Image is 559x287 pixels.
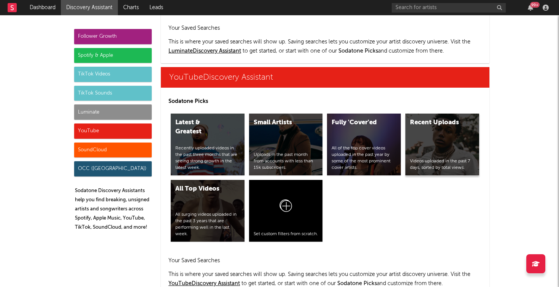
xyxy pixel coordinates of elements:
a: Latest & GreatestRecently uploaded videos in the past three months that are seeing strong growth ... [171,114,245,175]
div: All Top Videos [175,184,227,194]
span: Sodatone Picks [338,48,378,54]
p: Sodatone Picks [168,97,482,106]
div: Small Artists [254,118,305,127]
div: Luminate [74,104,152,120]
input: Search for artists [392,3,506,13]
div: YouTube [74,123,152,139]
div: Recent Uploads [410,118,462,127]
div: Latest & Greatest [175,118,227,136]
button: 99+ [528,5,533,11]
div: Recently uploaded videos in the past three months that are seeing strong growth in the latest week. [175,145,240,171]
div: Follower Growth [74,29,152,44]
div: 99 + [530,2,540,8]
a: LuminateDiscovery Assistant [168,48,241,54]
a: Set custom filters from scratch. [249,180,323,242]
div: SoundCloud [74,143,152,158]
a: Fully 'Cover'edAll of the top cover videos uploaded in the past year by some of the most prominen... [327,114,401,175]
p: This is where your saved searches will show up. Saving searches lets you customize your artist di... [168,37,482,56]
a: Small ArtistsUploads in the past month from accounts with less than 15k subscribers. [249,114,323,175]
div: All surging videos uploaded in the past 3 years that are performing well in the last week. [175,212,240,237]
a: Recent UploadsVideos uploaded in the past 7 days, sorted by total views. [405,114,479,175]
a: YouTubeDiscovery Assistant [161,67,489,88]
div: TikTok Sounds [74,86,152,101]
p: Sodatone Discovery Assistants help you find breaking, unsigned artists and songwriters across Spo... [75,186,152,232]
div: TikTok Videos [74,67,152,82]
a: All Top VideosAll surging videos uploaded in the past 3 years that are performing well in the las... [171,180,245,242]
div: All of the top cover videos uploaded in the past year by some of the most prominent cover artists. [332,145,396,171]
h2: Your Saved Searches [168,24,482,33]
h2: Your Saved Searches [168,256,482,265]
div: Set custom filters from scratch. [254,231,318,237]
div: Uploads in the past month from accounts with less than 15k subscribers. [254,152,318,171]
div: Spotify & Apple [74,48,152,63]
div: OCC ([GEOGRAPHIC_DATA]) [74,161,152,176]
div: Fully 'Cover'ed [332,118,383,127]
a: YouTubeDiscovery Assistant [168,281,240,286]
div: Videos uploaded in the past 7 days, sorted by total views. [410,158,475,171]
span: Sodatone Picks [337,281,377,286]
